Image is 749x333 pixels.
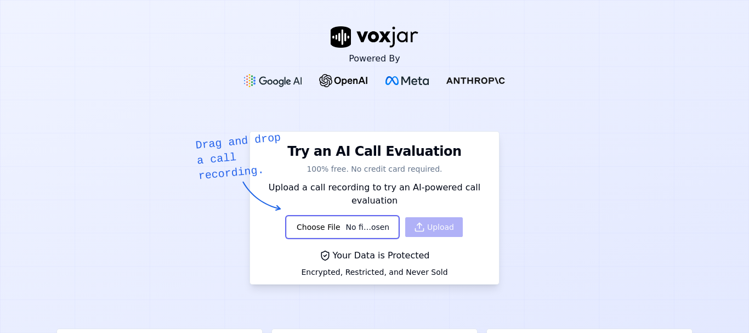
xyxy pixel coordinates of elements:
p: Upload a call recording to try an AI-powered call evaluation [257,181,492,207]
h1: Try an AI Call Evaluation [287,143,461,160]
p: 100% free. No credit card required. [257,163,492,174]
img: voxjar logo [331,26,418,48]
img: Meta Logo [385,76,429,85]
img: Google gemini Logo [244,74,302,87]
div: Your Data is Protected [301,249,447,262]
input: Upload a call recording [286,216,399,239]
img: OpenAI Logo [319,74,368,87]
div: Encrypted, Restricted, and Never Sold [301,267,447,278]
p: Powered By [349,52,400,65]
